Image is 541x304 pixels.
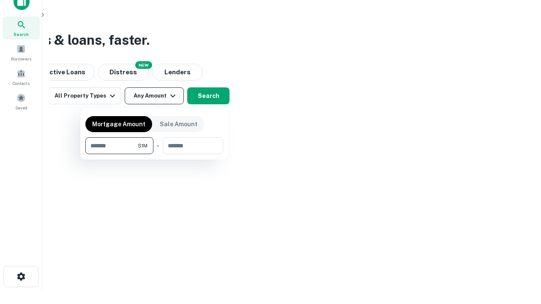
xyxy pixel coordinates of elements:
span: $1M [138,142,148,149]
div: - [157,137,159,154]
p: Sale Amount [160,119,197,129]
iframe: Chat Widget [499,236,541,277]
p: Mortgage Amount [92,119,145,129]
